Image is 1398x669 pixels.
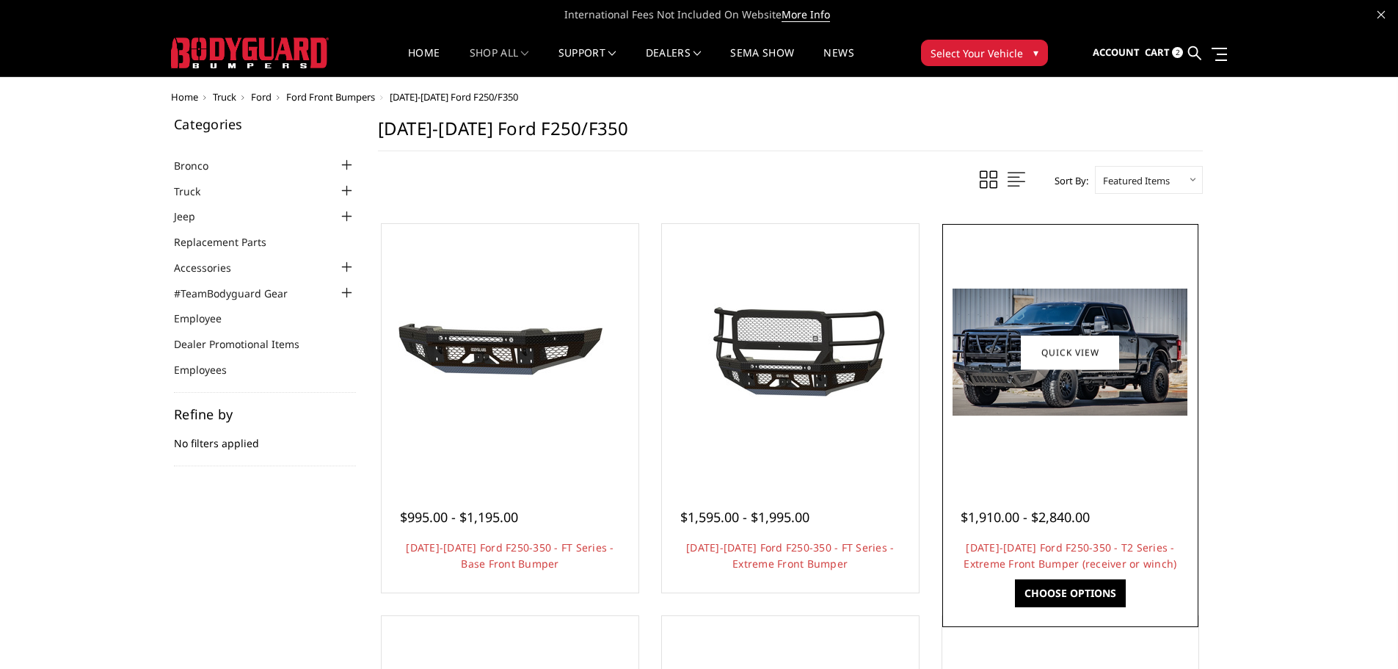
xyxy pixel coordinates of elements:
[408,48,440,76] a: Home
[964,540,1176,571] a: [DATE]-[DATE] Ford F250-350 - T2 Series - Extreme Front Bumper (receiver or winch)
[213,90,236,104] a: Truck
[378,117,1203,151] h1: [DATE]-[DATE] Ford F250/F350
[286,90,375,104] a: Ford Front Bumpers
[400,508,518,526] span: $995.00 - $1,195.00
[931,46,1023,61] span: Select Your Vehicle
[174,336,318,352] a: Dealer Promotional Items
[174,286,306,301] a: #TeamBodyguard Gear
[1015,579,1126,607] a: Choose Options
[1093,33,1140,73] a: Account
[385,228,635,477] a: 2023-2025 Ford F250-350 - FT Series - Base Front Bumper
[406,540,614,571] a: [DATE]-[DATE] Ford F250-350 - FT Series - Base Front Bumper
[1145,33,1183,73] a: Cart 2
[1145,46,1170,59] span: Cart
[174,184,219,199] a: Truck
[946,228,1195,477] a: 2023-2025 Ford F250-350 - T2 Series - Extreme Front Bumper (receiver or winch) 2023-2025 Ford F25...
[174,408,356,421] h5: Refine by
[1021,335,1119,369] a: Quick view
[961,508,1090,526] span: $1,910.00 - $2,840.00
[171,90,198,104] a: Home
[393,297,627,408] img: 2023-2025 Ford F250-350 - FT Series - Base Front Bumper
[174,158,227,173] a: Bronco
[174,260,250,275] a: Accessories
[666,228,915,477] a: 2023-2025 Ford F250-350 - FT Series - Extreme Front Bumper 2023-2025 Ford F250-350 - FT Series - ...
[174,311,240,326] a: Employee
[390,90,518,104] span: [DATE]-[DATE] Ford F250/F350
[1172,47,1183,58] span: 2
[686,540,894,571] a: [DATE]-[DATE] Ford F250-350 - FT Series - Extreme Front Bumper
[174,117,356,131] h5: Categories
[730,48,794,76] a: SEMA Show
[174,234,285,250] a: Replacement Parts
[680,508,809,526] span: $1,595.00 - $1,995.00
[953,289,1187,416] img: 2023-2025 Ford F250-350 - T2 Series - Extreme Front Bumper (receiver or winch)
[171,37,329,68] img: BODYGUARD BUMPERS
[174,209,214,224] a: Jeep
[558,48,616,76] a: Support
[174,408,356,466] div: No filters applied
[1046,170,1088,192] label: Sort By:
[1093,46,1140,59] span: Account
[174,362,245,377] a: Employees
[1033,45,1038,60] span: ▾
[646,48,702,76] a: Dealers
[823,48,853,76] a: News
[1325,599,1398,669] iframe: Chat Widget
[921,40,1048,66] button: Select Your Vehicle
[470,48,529,76] a: shop all
[782,7,830,22] a: More Info
[251,90,272,104] a: Ford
